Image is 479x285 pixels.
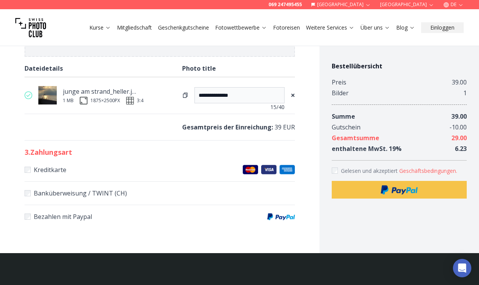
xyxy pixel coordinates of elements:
img: valid [25,91,32,99]
a: Geschenkgutscheine [158,24,209,31]
button: Geschenkgutscheine [155,22,212,33]
div: - 10.00 [449,122,467,133]
h4: Bestellübersicht [332,61,467,71]
span: Gelesen und akzeptiert [341,167,399,174]
b: Gesamtpreis der Einreichung : [182,123,273,131]
input: Bezahlen mit PaypalPaypal [25,214,31,220]
button: Mitgliedschaft [114,22,155,33]
a: Fotoreisen [273,24,300,31]
a: 069 247495455 [268,2,302,8]
div: Dateidetails [25,63,182,74]
div: Open Intercom Messenger [453,259,471,277]
img: Swiss photo club [15,12,46,43]
div: Gutschein [332,122,360,133]
span: 29.00 [451,134,467,142]
button: Weitere Services [303,22,357,33]
div: 1 [463,88,467,98]
div: Photo title [182,63,295,74]
div: junge am strand_heller.jpg [63,86,137,97]
img: ratio [126,97,134,104]
p: 39 EUR [25,122,295,133]
a: Blog [396,24,415,31]
button: Über uns [357,22,393,33]
input: KreditkarteMaster CardsVisaAmerican Express [25,167,31,173]
img: Paypal [380,185,418,194]
button: Fotoreisen [270,22,303,33]
input: Banküberweisung / TWINT (CH) [25,190,31,196]
a: Weitere Services [306,24,354,31]
span: × [291,90,295,101]
button: Kurse [86,22,114,33]
img: Visa [261,165,277,174]
img: Paypal [267,213,295,220]
button: Accept termsGelesen und akzeptiert [399,167,457,175]
span: 39.00 [451,112,467,121]
button: Paypal [332,181,467,199]
input: Accept terms [332,167,338,174]
label: Kreditkarte [25,164,295,175]
button: Fotowettbewerbe [212,22,270,33]
div: 1 MB [63,98,74,104]
div: Preis [332,77,346,88]
div: 39.00 [452,77,467,88]
div: Bilder [332,88,349,98]
div: Summe [332,111,355,122]
label: Bezahlen mit Paypal [25,211,295,222]
a: Kurse [89,24,111,31]
img: size [80,97,87,104]
button: Blog [393,22,418,33]
h2: 3 . Zahlungsart [25,147,295,157]
span: 6.23 [455,144,467,153]
img: thumb [38,86,57,104]
button: Einloggen [421,22,464,33]
div: Gesamtsumme [332,133,379,143]
img: American Express [280,165,295,174]
a: Fotowettbewerbe [215,24,267,31]
label: Banküberweisung / TWINT (CH) [25,188,295,199]
span: 15 /40 [270,103,285,111]
img: Master Cards [243,165,258,174]
div: enthaltene MwSt. 19 % [332,143,402,154]
a: Mitgliedschaft [117,24,152,31]
span: 3:4 [137,98,143,104]
a: Über uns [360,24,390,31]
div: 1875 × 2500 PX [91,98,120,104]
